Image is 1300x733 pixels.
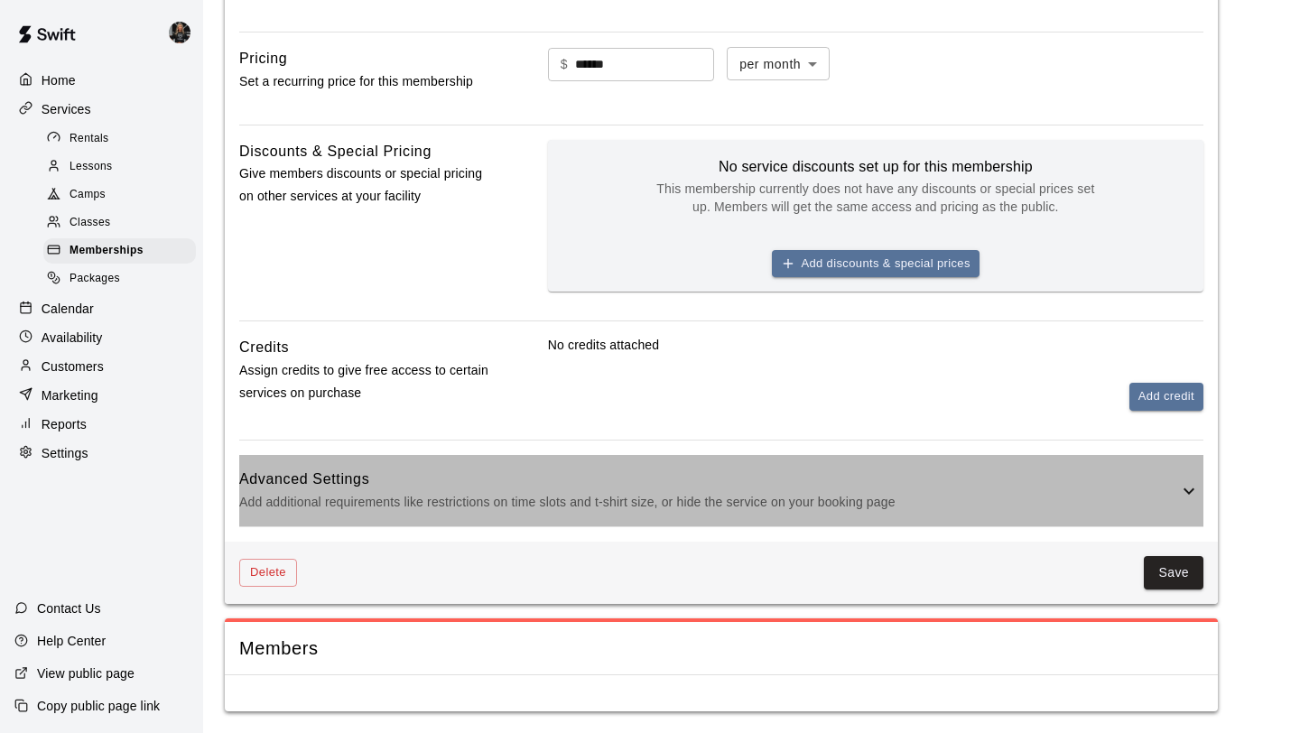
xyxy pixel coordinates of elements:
[239,162,490,208] p: Give members discounts or special pricing on other services at your facility
[43,154,196,180] div: Lessons
[727,47,830,80] div: per month
[42,444,88,462] p: Settings
[43,265,203,293] a: Packages
[43,210,196,236] div: Classes
[239,636,1203,661] span: Members
[14,67,189,94] a: Home
[772,250,980,278] button: Add discounts & special prices
[43,266,196,292] div: Packages
[70,158,113,176] span: Lessons
[70,214,110,232] span: Classes
[43,125,203,153] a: Rentals
[239,70,490,93] p: Set a recurring price for this membership
[43,238,196,264] div: Memberships
[43,209,203,237] a: Classes
[1144,556,1203,589] button: Save
[239,491,1178,514] p: Add additional requirements like restrictions on time slots and t-shirt size, or hide the service...
[14,440,189,467] a: Settings
[43,237,203,265] a: Memberships
[14,295,189,322] a: Calendar
[43,182,196,208] div: Camps
[548,336,1203,354] p: No credits attached
[239,140,432,163] h6: Discounts & Special Pricing
[37,664,135,682] p: View public page
[14,353,189,380] a: Customers
[42,329,103,347] p: Availability
[70,242,144,260] span: Memberships
[650,180,1101,216] p: This membership currently does not have any discounts or special prices set up. Members will get ...
[70,186,106,204] span: Camps
[43,181,203,209] a: Camps
[43,126,196,152] div: Rentals
[42,300,94,318] p: Calendar
[169,22,190,43] img: Lauren Acker
[650,154,1101,180] h6: No service discounts set up for this membership
[37,599,101,617] p: Contact Us
[14,382,189,409] a: Marketing
[42,415,87,433] p: Reports
[37,632,106,650] p: Help Center
[37,697,160,715] p: Copy public page link
[239,336,289,359] h6: Credits
[43,153,203,181] a: Lessons
[239,559,297,587] button: Delete
[14,96,189,123] a: Services
[14,324,189,351] a: Availability
[561,55,568,74] p: $
[42,100,91,118] p: Services
[165,14,203,51] div: Lauren Acker
[239,468,1178,491] h6: Advanced Settings
[1129,383,1203,411] button: Add credit
[42,357,104,376] p: Customers
[239,359,490,404] p: Assign credits to give free access to certain services on purchase
[70,270,120,288] span: Packages
[239,455,1203,526] div: Advanced SettingsAdd additional requirements like restrictions on time slots and t-shirt size, or...
[42,386,98,404] p: Marketing
[14,411,189,438] a: Reports
[70,130,109,148] span: Rentals
[239,47,287,70] h6: Pricing
[42,71,76,89] p: Home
